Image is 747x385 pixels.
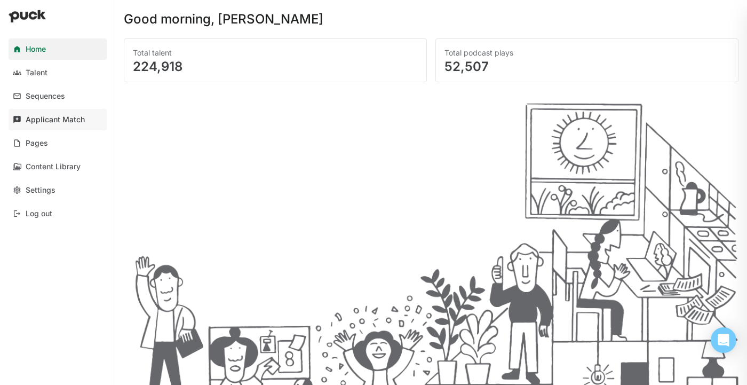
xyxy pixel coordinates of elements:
a: Settings [9,179,107,201]
a: Sequences [9,85,107,107]
div: Home [26,45,46,54]
div: Applicant Match [26,115,85,124]
div: Good morning, [PERSON_NAME] [124,13,323,26]
div: Total podcast plays [444,48,729,58]
div: Total talent [133,48,418,58]
div: 224,918 [133,60,418,73]
div: Log out [26,209,52,218]
div: Open Intercom Messenger [711,327,736,353]
a: Pages [9,132,107,154]
a: Content Library [9,156,107,177]
a: Talent [9,62,107,83]
a: Home [9,38,107,60]
div: Content Library [26,162,81,171]
div: Sequences [26,92,65,101]
a: Applicant Match [9,109,107,130]
div: Pages [26,139,48,148]
div: Settings [26,186,55,195]
div: Talent [26,68,47,77]
div: 52,507 [444,60,729,73]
